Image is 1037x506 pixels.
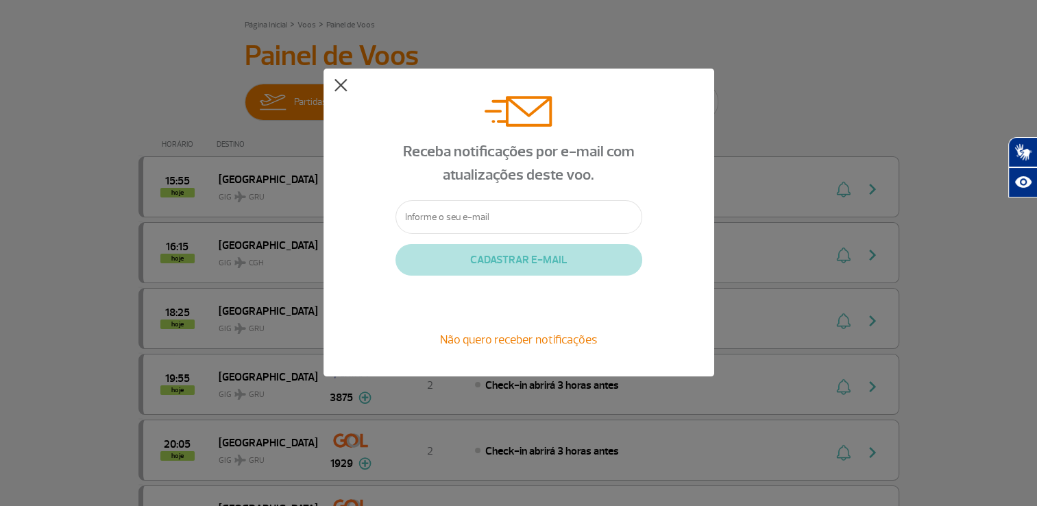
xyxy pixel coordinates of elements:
div: Plugin de acessibilidade da Hand Talk. [1008,137,1037,197]
button: Abrir recursos assistivos. [1008,167,1037,197]
button: Abrir tradutor de língua de sinais. [1008,137,1037,167]
input: Informe o seu e-mail [395,200,642,234]
span: Não quero receber notificações [440,332,597,347]
button: CADASTRAR E-MAIL [395,244,642,276]
span: Receba notificações por e-mail com atualizações deste voo. [403,142,635,184]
